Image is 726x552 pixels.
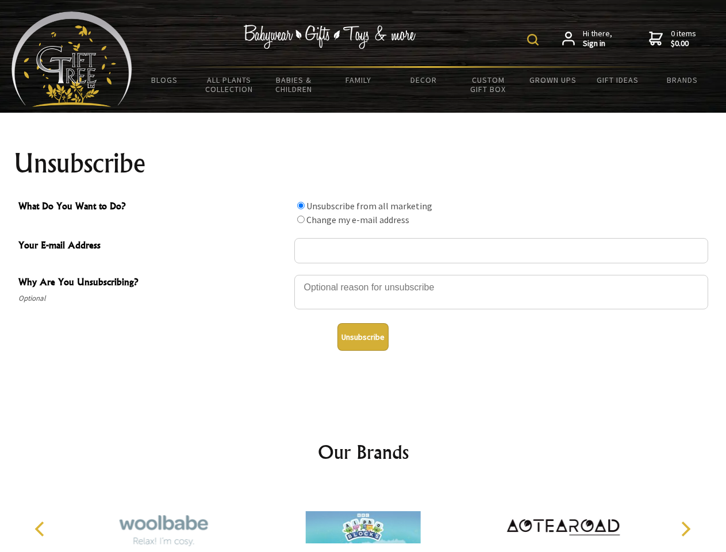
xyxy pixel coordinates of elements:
[29,516,54,542] button: Previous
[18,238,289,255] span: Your E-mail Address
[306,214,409,225] label: Change my e-mail address
[527,34,539,45] img: product search
[649,29,696,49] a: 0 items$0.00
[673,516,698,542] button: Next
[671,39,696,49] strong: $0.00
[294,238,708,263] input: Your E-mail Address
[671,28,696,49] span: 0 items
[326,68,391,92] a: Family
[456,68,521,101] a: Custom Gift Box
[132,68,197,92] a: BLOGS
[244,25,416,49] img: Babywear - Gifts - Toys & more
[583,39,612,49] strong: Sign in
[294,275,708,309] textarea: Why Are You Unsubscribing?
[23,438,704,466] h2: Our Brands
[18,275,289,292] span: Why Are You Unsubscribing?
[18,199,289,216] span: What Do You Want to Do?
[197,68,262,101] a: All Plants Collection
[650,68,715,92] a: Brands
[18,292,289,305] span: Optional
[14,149,713,177] h1: Unsubscribe
[583,29,612,49] span: Hi there,
[391,68,456,92] a: Decor
[262,68,326,101] a: Babies & Children
[562,29,612,49] a: Hi there,Sign in
[520,68,585,92] a: Grown Ups
[297,202,305,209] input: What Do You Want to Do?
[337,323,389,351] button: Unsubscribe
[11,11,132,107] img: Babyware - Gifts - Toys and more...
[297,216,305,223] input: What Do You Want to Do?
[585,68,650,92] a: Gift Ideas
[306,200,432,212] label: Unsubscribe from all marketing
